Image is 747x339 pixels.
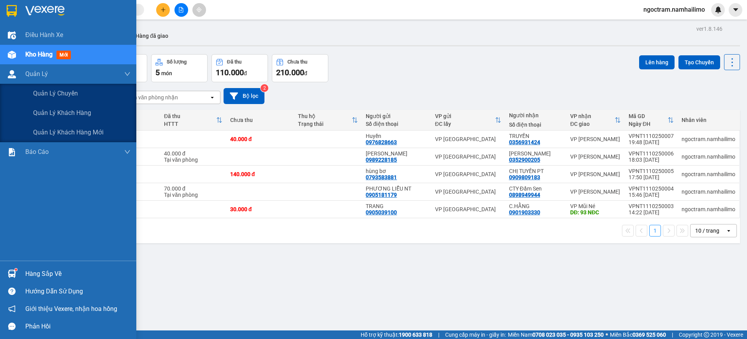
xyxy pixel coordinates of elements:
[629,174,674,180] div: 17:50 [DATE]
[272,54,328,82] button: Chưa thu210.000đ
[160,110,226,131] th: Toggle SortBy
[216,68,244,77] span: 110.000
[629,113,668,119] div: Mã GD
[570,136,621,142] div: VP [PERSON_NAME]
[244,70,247,76] span: đ
[366,133,427,139] div: Huyền
[629,139,674,145] div: 19:48 [DATE]
[366,185,427,192] div: PHƯƠNG LIỄU NT
[509,185,562,192] div: CTY Đầm Sen
[167,59,187,65] div: Số lượng
[682,189,735,195] div: ngoctram.namhailimo
[8,148,16,156] img: solution-icon
[509,192,540,198] div: 0898949944
[164,121,216,127] div: HTTT
[366,168,427,174] div: hùng bơ
[570,189,621,195] div: VP [PERSON_NAME]
[696,25,722,33] div: ver 1.8.146
[25,286,130,297] div: Hướng dẫn sử dụng
[230,171,290,177] div: 140.000 đ
[509,112,562,118] div: Người nhận
[682,117,735,123] div: Nhân viên
[8,305,16,313] span: notification
[33,108,91,118] span: Quản lý khách hàng
[649,225,661,237] button: 1
[7,5,17,17] img: logo-vxr
[509,174,540,180] div: 0909809183
[156,3,170,17] button: plus
[25,268,130,280] div: Hàng sắp về
[124,94,178,101] div: Chọn văn phòng nhận
[435,154,501,160] div: VP [GEOGRAPHIC_DATA]
[192,3,206,17] button: aim
[160,7,166,12] span: plus
[164,150,222,157] div: 40.000 đ
[8,70,16,78] img: warehouse-icon
[435,206,501,212] div: VP [GEOGRAPHIC_DATA]
[729,3,742,17] button: caret-down
[366,192,397,198] div: 0905181179
[366,174,397,180] div: 0793583881
[570,171,621,177] div: VP [PERSON_NAME]
[304,70,307,76] span: đ
[629,203,674,209] div: VPNT1110250003
[164,157,222,163] div: Tại văn phòng
[178,7,184,12] span: file-add
[224,88,264,104] button: Bộ lọc
[227,59,241,65] div: Đã thu
[25,147,49,157] span: Báo cáo
[532,332,604,338] strong: 0708 023 035 - 0935 103 250
[566,110,625,131] th: Toggle SortBy
[435,113,495,119] div: VP gửi
[629,150,674,157] div: VPNT1110250006
[637,5,711,14] span: ngoctram.namhailimo
[25,321,130,332] div: Phản hồi
[25,30,63,40] span: Điều hành xe
[682,171,735,177] div: ngoctram.namhailimo
[366,150,427,157] div: ANH KHÁNH
[124,71,130,77] span: down
[570,203,621,209] div: VP Mũi Né
[570,121,615,127] div: ĐC giao
[361,330,432,339] span: Hỗ trợ kỹ thuật:
[294,110,362,131] th: Toggle SortBy
[8,31,16,39] img: warehouse-icon
[196,7,202,12] span: aim
[164,113,216,119] div: Đã thu
[695,227,719,235] div: 10 / trang
[570,113,615,119] div: VP nhận
[8,270,16,278] img: warehouse-icon
[129,26,174,45] button: Hàng đã giao
[509,157,540,163] div: 0352900205
[366,113,427,119] div: Người gửi
[625,110,678,131] th: Toggle SortBy
[508,330,604,339] span: Miền Nam
[570,209,621,215] div: DĐ: 93 NĐC
[230,206,290,212] div: 30.000 đ
[124,149,130,155] span: down
[682,136,735,142] div: ngoctram.namhailimo
[629,192,674,198] div: 15:46 [DATE]
[629,133,674,139] div: VPNT1110250007
[366,157,397,163] div: 0989228185
[672,330,673,339] span: |
[298,121,352,127] div: Trạng thái
[509,203,562,209] div: C.HẰNG
[678,55,720,69] button: Tạo Chuyến
[431,110,505,131] th: Toggle SortBy
[230,136,290,142] div: 40.000 đ
[25,69,48,79] span: Quản Lý
[56,51,71,59] span: mới
[366,203,427,209] div: TRANG
[261,84,268,92] sup: 2
[366,121,427,127] div: Số điện thoại
[435,136,501,142] div: VP [GEOGRAPHIC_DATA]
[33,127,104,137] span: Quản lý khách hàng mới
[509,139,540,145] div: 0356931424
[629,168,674,174] div: VPNT1110250005
[298,113,352,119] div: Thu hộ
[639,55,675,69] button: Lên hàng
[704,332,709,337] span: copyright
[276,68,304,77] span: 210.000
[8,288,16,295] span: question-circle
